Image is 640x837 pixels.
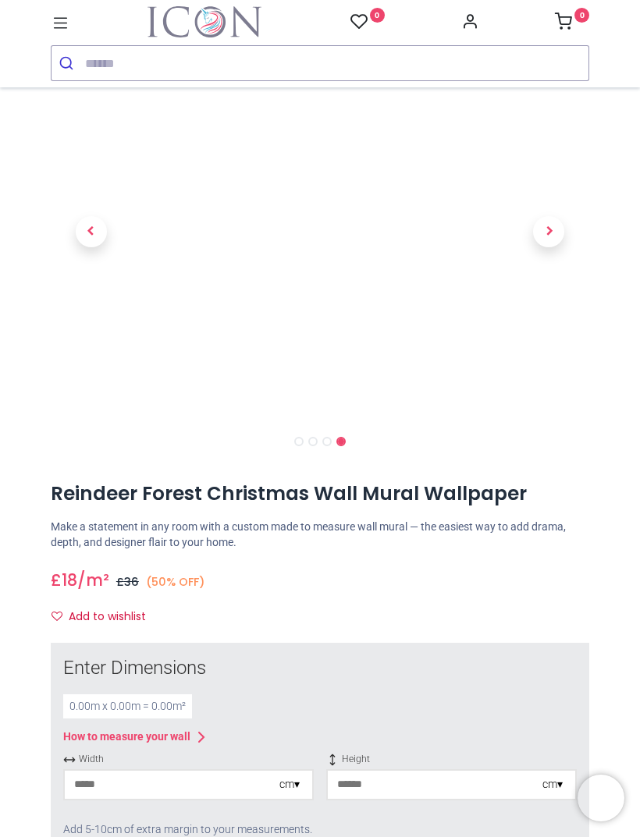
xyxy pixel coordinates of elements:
div: cm ▾ [542,777,563,793]
span: Previous [76,216,107,247]
span: Width [63,753,314,766]
span: 18 [62,569,77,591]
sup: 0 [574,8,589,23]
img: Icon Wall Stickers [148,6,261,37]
h1: Reindeer Forest Christmas Wall Mural Wallpaper [51,481,589,507]
a: Account Info [461,17,478,30]
div: Enter Dimensions [63,655,577,682]
div: How to measure your wall [63,729,190,745]
a: 0 [555,17,589,30]
span: Next [533,216,564,247]
button: Submit [52,46,85,80]
a: Next [509,105,590,358]
small: (50% OFF) [146,574,204,590]
div: cm ▾ [279,777,300,793]
span: 36 [124,574,139,590]
button: Add to wishlistAdd to wishlist [51,604,159,630]
span: £ [116,574,139,590]
a: Logo of Icon Wall Stickers [148,6,261,37]
sup: 0 [370,8,385,23]
span: /m² [77,569,109,591]
i: Add to wishlist [52,611,62,622]
div: 0.00 m x 0.00 m = 0.00 m² [63,694,192,719]
iframe: Brevo live chat [578,775,624,821]
span: Height [326,753,577,766]
a: Previous [51,105,132,358]
span: £ [51,569,77,591]
a: 0 [350,12,385,32]
p: Make a statement in any room with a custom made to measure wall mural — the easiest way to add dr... [51,520,589,550]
